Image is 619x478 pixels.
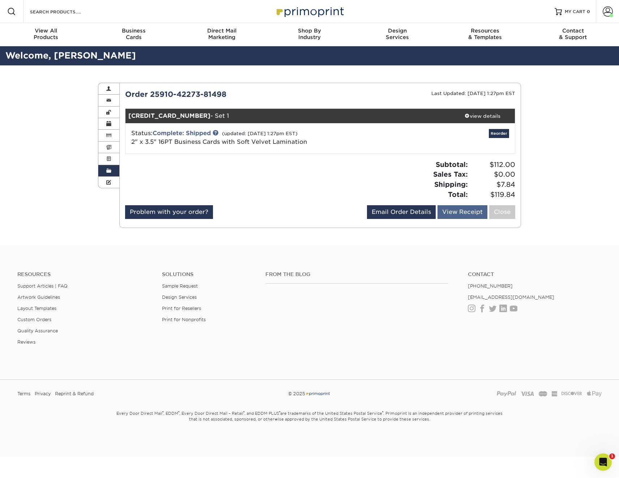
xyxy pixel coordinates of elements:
[382,410,383,414] sup: ®
[98,408,521,440] small: Every Door Direct Mail , EDDM , Every Door Direct Mail – Retail , and EDDM PLUS are trademarks of...
[17,294,60,300] a: Artwork Guidelines
[2,27,90,34] span: View All
[17,317,51,322] a: Custom Orders
[468,294,554,300] a: [EMAIL_ADDRESS][DOMAIN_NAME]
[35,388,51,399] a: Privacy
[178,27,266,34] span: Direct Mail
[162,271,255,277] h4: Solutions
[450,109,515,123] a: view details
[29,7,100,16] input: SEARCH PRODUCTS.....
[279,410,280,414] sup: ®
[128,112,210,119] strong: [CREDIT_CARD_NUMBER]
[162,283,198,289] a: Sample Request
[90,23,178,46] a: BusinessCards
[353,23,441,46] a: DesignServices
[305,391,330,396] img: Primoprint
[594,453,612,471] iframe: Intercom live chat
[125,205,213,219] a: Problem with your order?
[162,306,201,311] a: Print for Resellers
[433,170,468,178] strong: Sales Tax:
[265,271,448,277] h4: From the Blog
[125,109,450,123] div: - Set 1
[162,410,163,414] sup: ®
[441,23,529,46] a: Resources& Templates
[450,112,515,120] div: view details
[90,27,178,34] span: Business
[17,283,68,289] a: Support Articles | FAQ
[17,339,35,345] a: Reviews
[529,27,617,40] div: & Support
[2,27,90,40] div: Products
[367,205,436,219] a: Email Order Details
[448,190,468,198] strong: Total:
[441,27,529,40] div: & Templates
[2,23,90,46] a: View AllProducts
[441,27,529,34] span: Resources
[529,23,617,46] a: Contact& Support
[470,190,515,200] span: $119.84
[353,27,441,34] span: Design
[587,9,590,14] span: 0
[266,27,354,34] span: Shop By
[210,388,409,399] div: © 2025
[17,306,56,311] a: Layout Templates
[434,180,468,188] strong: Shipping:
[178,27,266,40] div: Marketing
[90,27,178,40] div: Cards
[266,27,354,40] div: Industry
[178,23,266,46] a: Direct MailMarketing
[470,160,515,170] span: $112.00
[126,129,385,146] div: Status:
[470,169,515,180] span: $0.00
[178,410,179,414] sup: ®
[468,271,602,277] a: Contact
[17,328,58,333] a: Quality Assurance
[120,89,320,100] div: Order 25910-42273-81498
[222,131,298,136] small: (updated: [DATE] 1:27pm EST)
[468,283,513,289] a: [PHONE_NUMBER]
[609,453,615,459] span: 1
[489,129,509,138] a: Reorder
[529,27,617,34] span: Contact
[436,160,468,168] strong: Subtotal:
[437,205,487,219] a: View Receipt
[470,180,515,190] span: $7.84
[17,271,151,277] h4: Resources
[353,27,441,40] div: Services
[489,205,515,219] a: Close
[273,4,346,19] img: Primoprint
[153,130,211,137] a: Complete: Shipped
[243,410,244,414] sup: ®
[162,294,197,300] a: Design Services
[431,91,515,96] small: Last Updated: [DATE] 1:27pm EST
[17,388,30,399] a: Terms
[55,388,94,399] a: Reprint & Refund
[565,9,585,15] span: MY CART
[266,23,354,46] a: Shop ByIndustry
[162,317,206,322] a: Print for Nonprofits
[131,138,307,145] a: 2" x 3.5" 16PT Business Cards with Soft Velvet Lamination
